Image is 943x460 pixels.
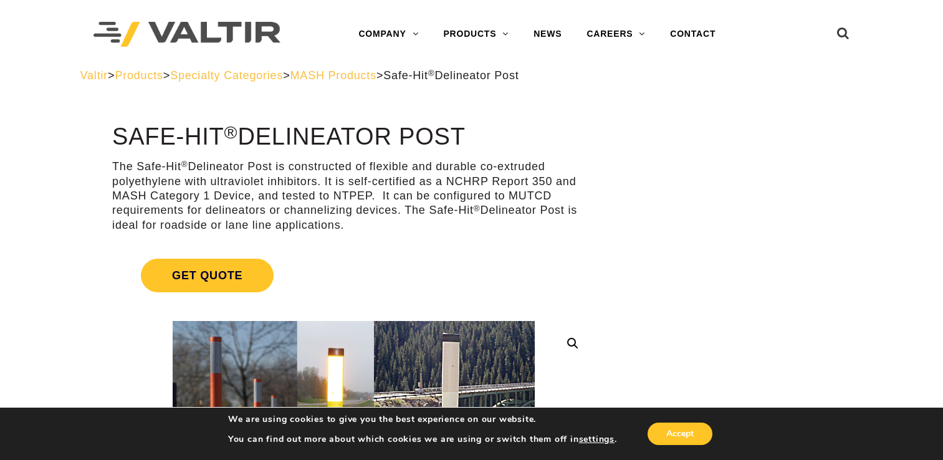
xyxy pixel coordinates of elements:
[228,434,617,445] p: You can find out more about which cookies we are using or switch them off in .
[112,160,595,232] p: The Safe-Hit Delineator Post is constructed of flexible and durable co-extruded polyethylene with...
[112,244,595,307] a: Get Quote
[428,69,435,78] sup: ®
[93,22,280,47] img: Valtir
[521,22,574,47] a: NEWS
[290,69,376,82] a: MASH Products
[170,69,283,82] a: Specialty Categories
[228,414,617,425] p: We are using cookies to give you the best experience on our website.
[658,22,728,47] a: CONTACT
[579,434,615,445] button: settings
[181,160,188,169] sup: ®
[80,69,108,82] a: Valtir
[574,22,658,47] a: CAREERS
[431,22,521,47] a: PRODUCTS
[141,259,274,292] span: Get Quote
[648,423,712,445] button: Accept
[80,69,863,83] div: > > > >
[115,69,163,82] a: Products
[346,22,431,47] a: COMPANY
[224,122,238,142] sup: ®
[474,204,481,213] sup: ®
[383,69,519,82] span: Safe-Hit Delineator Post
[112,124,595,150] h1: Safe-Hit Delineator Post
